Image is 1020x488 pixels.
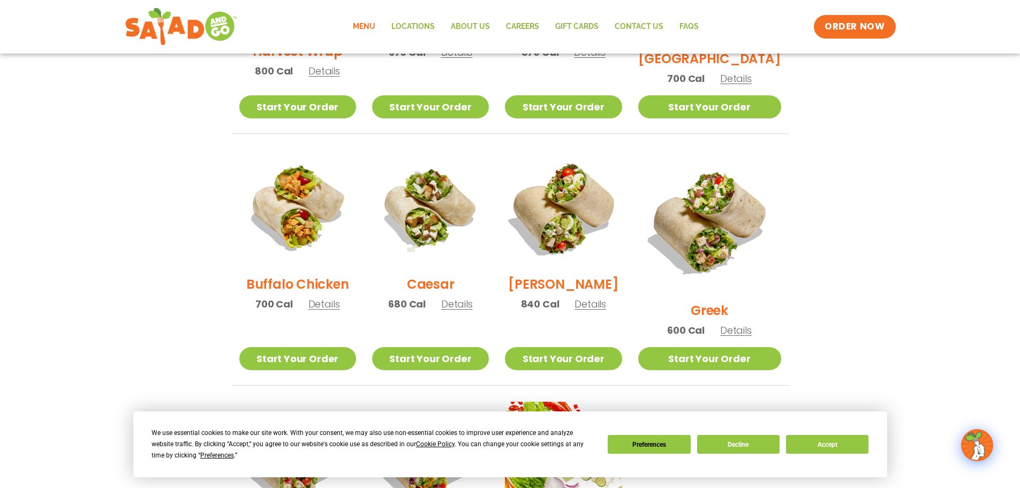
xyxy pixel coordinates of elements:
a: Start Your Order [505,347,622,370]
a: Contact Us [607,14,671,39]
span: 700 Cal [255,297,293,311]
a: Start Your Order [638,347,781,370]
a: Start Your Order [239,347,356,370]
h2: Buffalo Chicken [246,275,349,294]
span: 800 Cal [255,64,293,78]
button: Decline [697,435,780,454]
a: GIFT CARDS [547,14,607,39]
span: Preferences [200,452,234,459]
a: Locations [383,14,443,39]
h2: Greek [691,301,728,320]
nav: Menu [345,14,707,39]
h2: Caesar [407,275,455,294]
a: Careers [498,14,547,39]
span: Details [308,64,340,78]
button: Accept [786,435,868,454]
a: Menu [345,14,383,39]
span: Details [720,324,752,337]
a: About Us [443,14,498,39]
span: 840 Cal [521,297,560,311]
a: Start Your Order [505,95,622,118]
span: 600 Cal [667,323,705,337]
a: ORDER NOW [814,15,895,39]
span: ORDER NOW [825,20,885,33]
img: Product photo for Buffalo Chicken Wrap [239,150,356,267]
span: Details [575,297,606,311]
button: Preferences [608,435,690,454]
div: Cookie Consent Prompt [133,411,887,477]
img: Product photo for Cobb Wrap [495,140,632,277]
img: wpChatIcon [962,430,992,460]
a: Start Your Order [239,95,356,118]
span: Details [441,297,473,311]
h2: [PERSON_NAME] [508,275,618,294]
h2: [GEOGRAPHIC_DATA] [638,49,781,68]
span: Cookie Policy [416,440,455,448]
span: 680 Cal [388,297,426,311]
a: Start Your Order [638,95,781,118]
a: Start Your Order [372,95,489,118]
a: Start Your Order [372,347,489,370]
span: Details [720,72,752,85]
img: Product photo for Greek Wrap [638,150,781,293]
img: new-SAG-logo-768×292 [125,5,238,48]
span: 700 Cal [667,71,705,86]
span: Details [308,297,340,311]
a: FAQs [671,14,707,39]
div: We use essential cookies to make our site work. With your consent, we may also use non-essential ... [152,427,595,461]
img: Product photo for Caesar Wrap [372,150,489,267]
